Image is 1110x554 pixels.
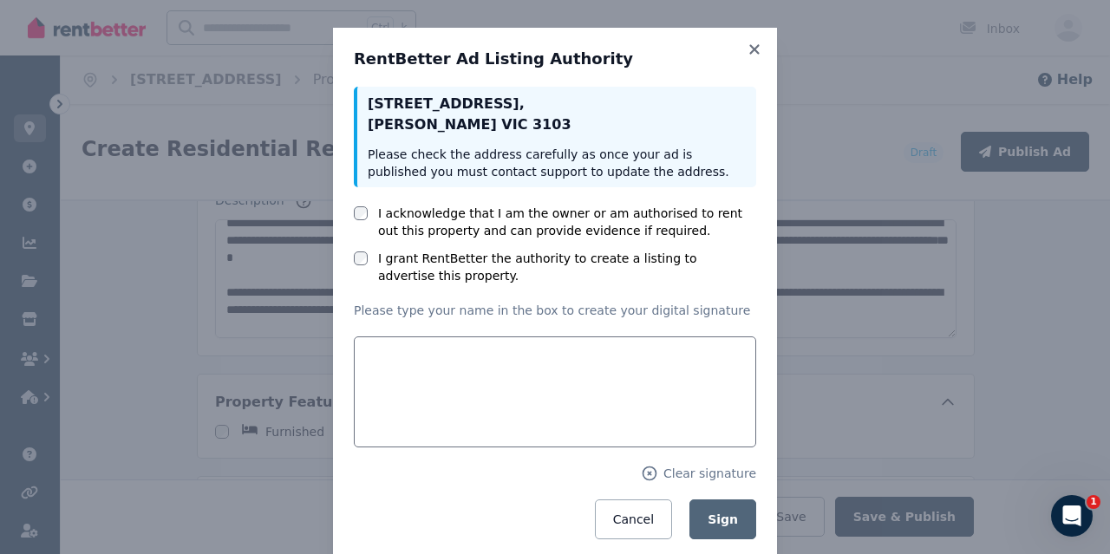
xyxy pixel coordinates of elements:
[368,146,746,180] p: Please check the address carefully as once your ad is published you must contact support to updat...
[354,302,756,319] p: Please type your name in the box to create your digital signature
[708,512,738,526] span: Sign
[378,250,756,284] label: I grant RentBetter the authority to create a listing to advertise this property.
[1087,495,1100,509] span: 1
[378,205,756,239] label: I acknowledge that I am the owner or am authorised to rent out this property and can provide evid...
[1051,495,1093,537] iframe: Intercom live chat
[368,94,746,135] p: [STREET_ADDRESS] , [PERSON_NAME] VIC 3103
[595,499,672,539] button: Cancel
[663,465,756,482] span: Clear signature
[689,499,756,539] button: Sign
[354,49,756,69] h3: RentBetter Ad Listing Authority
